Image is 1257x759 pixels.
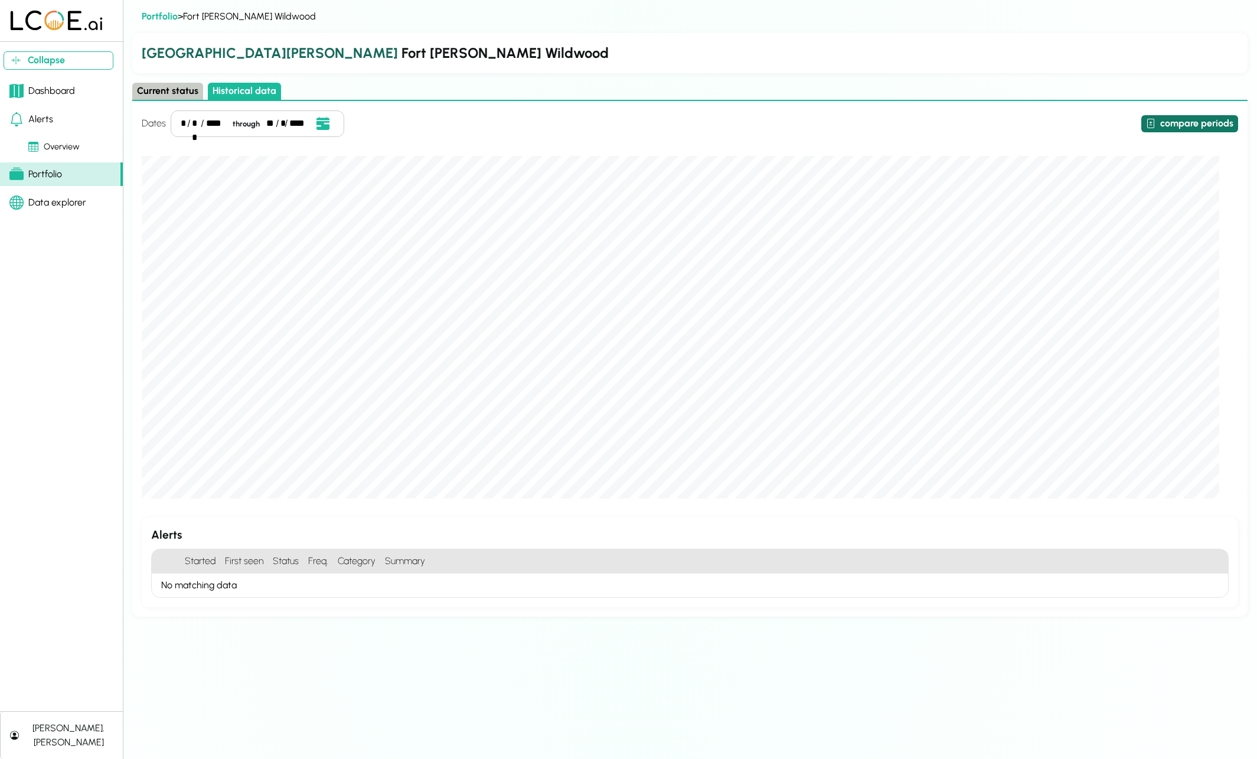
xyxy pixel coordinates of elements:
[142,9,1238,24] div: > Fort [PERSON_NAME] Wildwood
[220,549,268,574] h4: First seen
[206,116,227,131] div: year,
[208,83,281,100] button: Historical data
[4,51,113,70] button: Collapse
[151,527,1229,544] h3: Alerts
[180,549,220,574] h4: Started
[333,549,380,574] h4: Category
[9,167,62,181] div: Portfolio
[312,116,334,132] button: Open date picker
[24,721,113,750] div: [PERSON_NAME].[PERSON_NAME]
[289,116,310,131] div: year,
[280,116,283,131] div: day,
[192,116,200,131] div: day,
[142,11,178,22] a: Portfolio
[266,116,275,131] div: month,
[142,43,1238,64] h2: Fort [PERSON_NAME] Wildwood
[132,83,1248,101] div: Select page state
[187,116,191,131] div: /
[1141,115,1238,132] button: compare periods
[132,83,203,100] button: Current status
[380,549,1228,574] h4: Summary
[9,84,75,98] div: Dashboard
[28,141,80,154] div: Overview
[142,44,398,61] span: [GEOGRAPHIC_DATA][PERSON_NAME]
[9,112,53,126] div: Alerts
[201,116,204,131] div: /
[181,116,185,131] div: month,
[276,116,279,131] div: /
[152,574,1228,597] div: No matching data
[303,549,333,574] h4: Freq.
[228,118,265,129] div: through
[285,116,288,131] div: /
[9,196,86,210] div: Data explorer
[268,549,303,574] h4: Status
[142,116,166,131] h4: Dates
